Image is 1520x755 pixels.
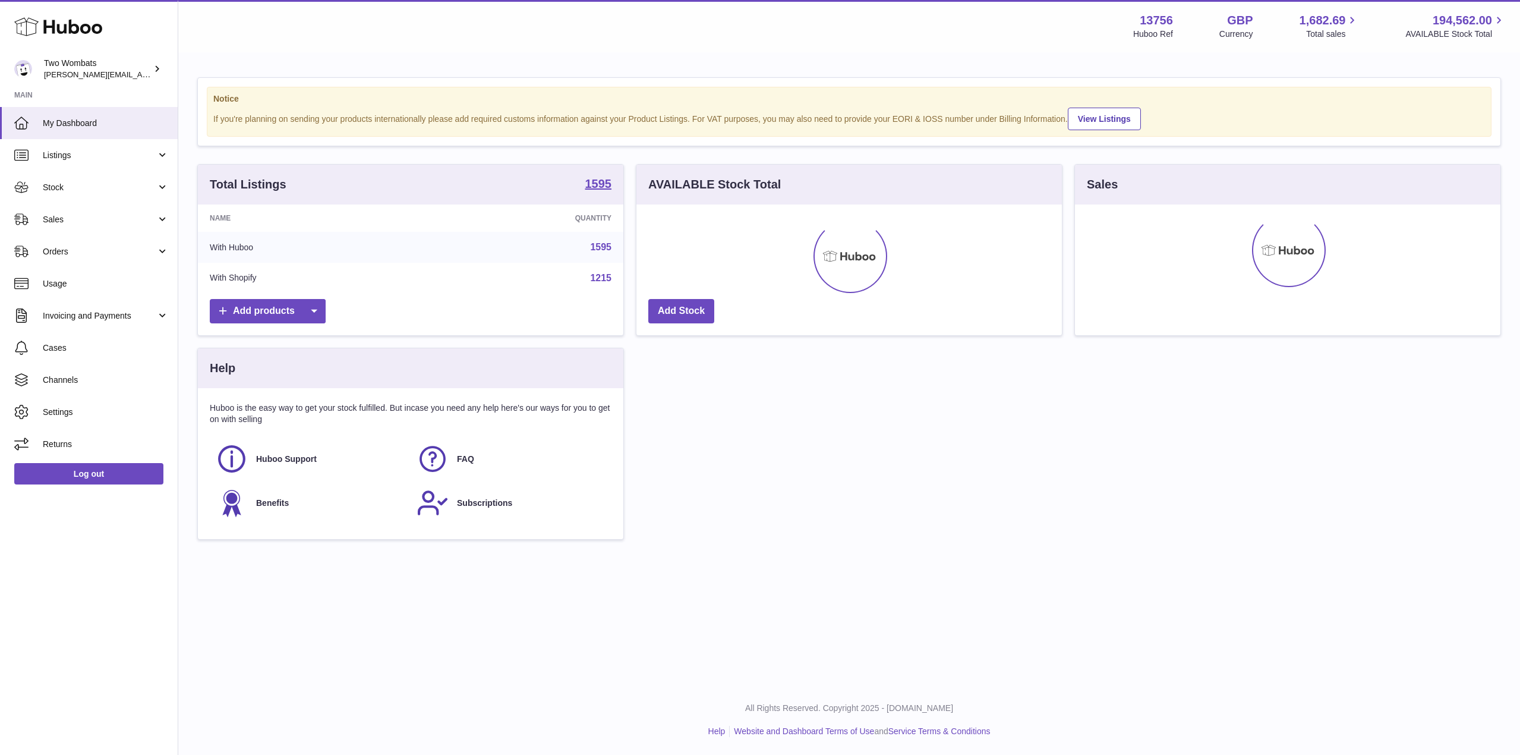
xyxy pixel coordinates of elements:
a: Add Stock [648,299,714,323]
a: View Listings [1068,108,1141,130]
span: Subscriptions [457,498,512,509]
a: 1595 [590,242,611,252]
th: Quantity [427,205,623,232]
span: Orders [43,246,156,257]
a: 1215 [590,273,611,283]
span: Listings [43,150,156,161]
span: Sales [43,214,156,225]
a: Huboo Support [216,443,405,475]
span: Stock [43,182,156,193]
span: Benefits [256,498,289,509]
h3: Total Listings [210,177,286,193]
span: AVAILABLE Stock Total [1405,29,1506,40]
img: philip.carroll@twowombats.com [14,60,32,78]
h3: Sales [1087,177,1118,193]
div: Huboo Ref [1133,29,1173,40]
th: Name [198,205,427,232]
span: Returns [43,439,169,450]
span: Usage [43,278,169,290]
a: Website and Dashboard Terms of Use [734,726,874,736]
h3: Help [210,360,235,376]
strong: 13756 [1140,12,1173,29]
a: 1,682.69 Total sales [1300,12,1360,40]
a: Add products [210,299,326,323]
p: Huboo is the easy way to get your stock fulfilled. But incase you need any help here's our ways f... [210,402,611,425]
a: Subscriptions [417,487,606,519]
span: Invoicing and Payments [43,310,156,322]
a: 194,562.00 AVAILABLE Stock Total [1405,12,1506,40]
span: [PERSON_NAME][EMAIL_ADDRESS][PERSON_NAME][DOMAIN_NAME] [44,70,302,79]
a: 1595 [585,178,612,192]
a: Log out [14,463,163,485]
td: With Huboo [198,232,427,263]
p: All Rights Reserved. Copyright 2025 - [DOMAIN_NAME] [188,703,1510,714]
td: With Shopify [198,263,427,294]
h3: AVAILABLE Stock Total [648,177,781,193]
span: Cases [43,342,169,354]
div: Currency [1219,29,1253,40]
li: and [730,726,990,737]
span: FAQ [457,454,474,465]
span: 194,562.00 [1433,12,1492,29]
a: FAQ [417,443,606,475]
span: My Dashboard [43,118,169,129]
a: Service Terms & Conditions [888,726,991,736]
div: If you're planning on sending your products internationally please add required customs informati... [213,106,1485,130]
strong: 1595 [585,178,612,190]
span: 1,682.69 [1300,12,1346,29]
span: Settings [43,407,169,418]
span: Channels [43,375,169,386]
strong: Notice [213,93,1485,105]
strong: GBP [1227,12,1253,29]
span: Huboo Support [256,454,317,465]
a: Help [708,726,726,736]
div: Two Wombats [44,58,151,80]
span: Total sales [1306,29,1359,40]
a: Benefits [216,487,405,519]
